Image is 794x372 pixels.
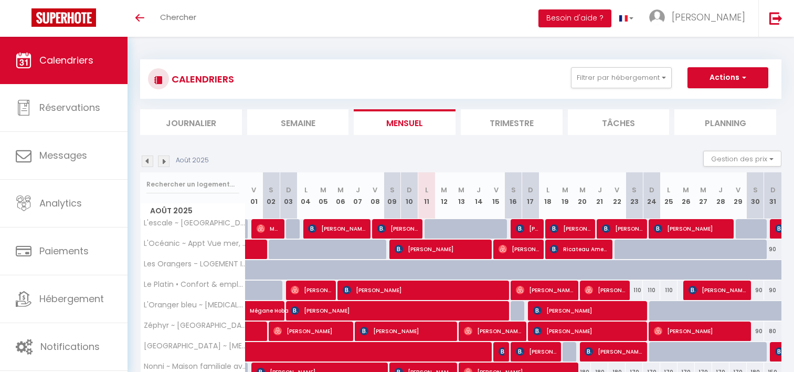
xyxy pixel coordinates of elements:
[568,109,670,135] li: Tâches
[39,244,89,257] span: Paiements
[700,185,706,195] abbr: M
[140,109,242,135] li: Journalier
[291,301,504,321] span: [PERSON_NAME]
[591,172,608,219] th: 21
[571,67,672,88] button: Filtrer par hébergement
[257,219,280,239] span: Manophab Chittaphong
[533,301,643,321] span: [PERSON_NAME]
[390,185,395,195] abbr: S
[142,240,247,247] span: L'Océanic ~ Appt Vue mer, 50m de la plage, [GEOGRAPHIC_DATA]-FI
[286,185,291,195] abbr: D
[695,172,712,219] th: 27
[770,185,776,195] abbr: D
[320,185,326,195] abbr: M
[511,185,516,195] abbr: S
[142,342,247,350] span: [GEOGRAPHIC_DATA] ~ [MEDICAL_DATA] familial, proche centre, rénové
[718,185,723,195] abbr: J
[458,185,464,195] abbr: M
[39,292,104,305] span: Hébergement
[712,172,729,219] th: 28
[528,185,533,195] abbr: D
[747,281,764,300] div: 90
[729,172,747,219] th: 29
[40,340,100,353] span: Notifications
[246,301,263,321] a: Mégane Hoba
[146,175,239,194] input: Rechercher un logement...
[273,321,348,341] span: [PERSON_NAME]
[585,342,642,361] span: [PERSON_NAME]
[764,172,781,219] th: 31
[562,185,568,195] abbr: M
[677,172,695,219] th: 26
[550,239,608,259] span: Ricateau Ameline
[441,185,447,195] abbr: M
[141,203,245,219] span: Août 2025
[602,219,642,239] span: [PERSON_NAME]
[505,172,522,219] th: 16
[169,67,234,91] h3: CALENDRIERS
[39,149,87,162] span: Messages
[769,12,782,25] img: logout
[683,185,689,195] abbr: M
[672,11,745,24] span: [PERSON_NAME]
[142,260,247,268] span: Les Orangers - LOGEMENT INDÉPENDANT - 2 personnes
[366,172,384,219] th: 08
[539,172,556,219] th: 18
[142,363,247,370] span: Nonni ~ Maison familiale avec jardin, proche gare
[499,239,539,259] span: [PERSON_NAME]
[579,185,586,195] abbr: M
[626,172,643,219] th: 23
[747,322,764,341] div: 90
[667,185,670,195] abbr: L
[674,109,776,135] li: Planning
[142,322,247,329] span: Zéphyr ~ [GEOGRAPHIC_DATA], centre ville, calme
[377,219,418,239] span: [PERSON_NAME]
[687,67,768,88] button: Actions
[550,219,590,239] span: [PERSON_NAME]
[556,172,574,219] th: 19
[31,8,96,27] img: Super Booking
[269,185,273,195] abbr: S
[314,172,332,219] th: 05
[747,172,764,219] th: 30
[176,156,209,166] p: Août 2025
[354,109,456,135] li: Mensuel
[349,172,366,219] th: 07
[546,185,549,195] abbr: L
[251,185,256,195] abbr: V
[401,172,418,219] th: 10
[736,185,740,195] abbr: V
[262,172,280,219] th: 02
[436,172,453,219] th: 12
[142,301,247,309] span: L'Oranger bleu ~ [MEDICAL_DATA] avec piscine, 50m de la plage
[332,172,349,219] th: 06
[649,9,665,25] img: ...
[418,172,436,219] th: 11
[522,172,539,219] th: 17
[764,322,781,341] div: 80
[615,185,619,195] abbr: V
[643,281,660,300] div: 110
[142,281,247,288] span: Le Platin • Confort & emplacement idéal • 4-6 pers
[660,172,677,219] th: 25
[608,172,626,219] th: 22
[488,172,505,219] th: 15
[395,239,487,259] span: [PERSON_NAME]
[425,185,428,195] abbr: L
[750,328,794,372] iframe: LiveChat chat widget
[250,295,298,315] span: Mégane Hoba
[703,151,781,167] button: Gestion des prix
[643,172,660,219] th: 24
[160,12,196,23] span: Chercher
[516,219,539,239] span: [PERSON_NAME]
[356,185,360,195] abbr: J
[764,281,781,300] div: 90
[308,219,366,239] span: [PERSON_NAME]
[142,219,247,227] span: L'escale ~ [GEOGRAPHIC_DATA], Centre ville, 100m de la plage
[649,185,654,195] abbr: D
[585,280,625,300] span: [PERSON_NAME] & Gill & [PERSON_NAME]
[626,281,643,300] div: 110
[373,185,377,195] abbr: V
[632,185,637,195] abbr: S
[516,280,574,300] span: [PERSON_NAME]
